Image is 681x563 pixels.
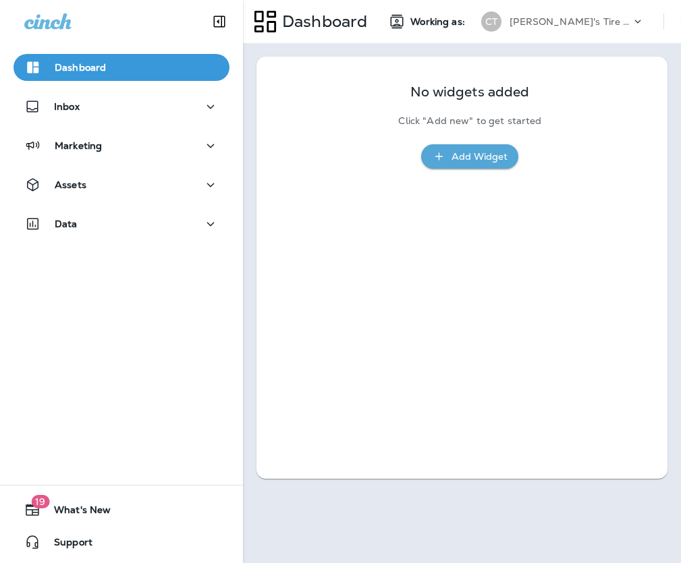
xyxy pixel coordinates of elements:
[13,132,229,159] button: Marketing
[13,496,229,523] button: 19What's New
[55,62,106,73] p: Dashboard
[510,16,631,27] p: [PERSON_NAME]'s Tire & Auto
[13,171,229,198] button: Assets
[277,11,367,32] p: Dashboard
[13,529,229,556] button: Support
[398,115,541,127] p: Click "Add new" to get started
[481,11,501,32] div: CT
[40,504,111,521] span: What's New
[410,86,529,98] p: No widgets added
[200,8,238,35] button: Collapse Sidebar
[410,16,468,28] span: Working as:
[13,93,229,120] button: Inbox
[13,210,229,237] button: Data
[31,495,49,508] span: 19
[452,148,508,165] div: Add Widget
[55,140,102,151] p: Marketing
[421,144,518,169] button: Add Widget
[54,101,80,112] p: Inbox
[40,537,92,553] span: Support
[13,54,229,81] button: Dashboard
[55,179,86,190] p: Assets
[55,218,78,229] p: Data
